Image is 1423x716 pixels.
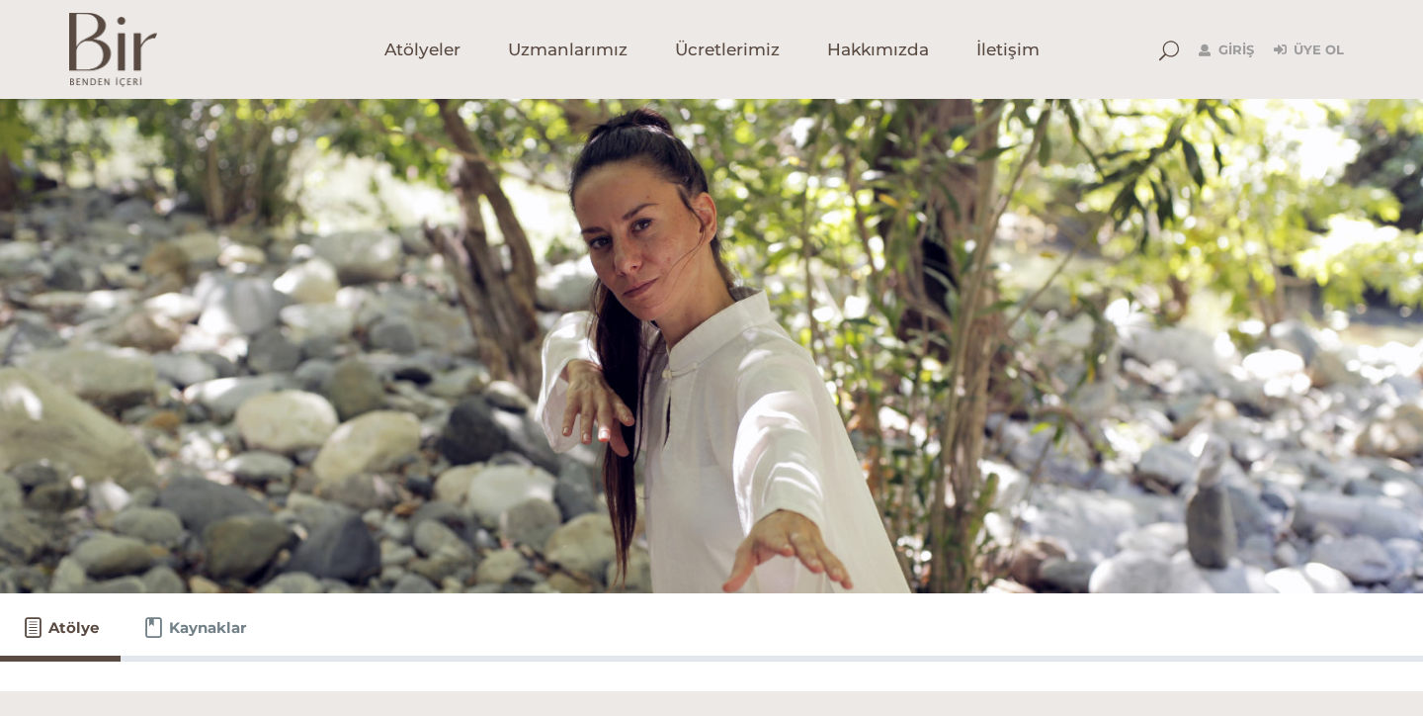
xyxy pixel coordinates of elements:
[169,616,246,640] span: Kaynaklar
[48,616,99,640] span: Atölye
[1199,39,1254,62] a: Giriş
[1274,39,1344,62] a: Üye Ol
[508,39,628,61] span: Uzmanlarımız
[384,39,460,61] span: Atölyeler
[976,39,1040,61] span: İletişim
[675,39,780,61] span: Ücretlerimiz
[827,39,929,61] span: Hakkımızda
